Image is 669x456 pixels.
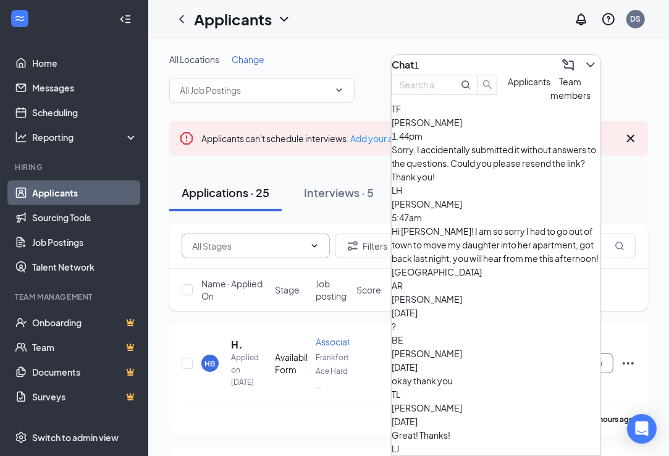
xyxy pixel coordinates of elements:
[631,14,641,24] div: DS
[316,353,349,389] span: Frankfort Ace Hard ...
[623,131,638,146] svg: Cross
[231,338,242,352] h5: Haven Brychta
[15,131,27,143] svg: Analysis
[581,55,600,75] button: ChevronDown
[392,184,600,197] div: LH
[32,205,138,230] a: Sourcing Tools
[345,239,360,253] svg: Filter
[205,358,216,369] div: HB
[392,387,600,401] div: TL
[508,76,550,87] span: Applicants
[392,293,462,305] span: [PERSON_NAME]
[392,428,600,442] div: Great! Thanks!
[32,384,138,409] a: SurveysCrown
[627,414,657,444] div: Open Intercom Messenger
[621,356,636,371] svg: Ellipses
[392,348,462,359] span: [PERSON_NAME]
[399,78,444,91] input: Search applicant
[316,277,349,302] span: Job posting
[14,12,26,25] svg: WorkstreamLogo
[15,162,135,172] div: Hiring
[32,335,138,360] a: TeamCrown
[350,133,448,144] a: Add your availability now
[392,319,600,333] div: ?
[32,230,138,255] a: Job Postings
[561,57,576,72] svg: ComposeMessage
[601,12,616,27] svg: QuestionInfo
[32,75,138,100] a: Messages
[32,131,138,143] div: Reporting
[276,351,309,376] div: Availability Form
[392,442,600,455] div: LJ
[392,58,414,72] h3: Chat
[334,85,344,95] svg: ChevronDown
[201,277,268,302] span: Name · Applied On
[392,374,600,387] div: okay thank you
[574,12,589,27] svg: Notifications
[392,130,423,141] span: 1:44pm
[182,185,269,200] div: Applications · 25
[392,416,418,427] span: [DATE]
[32,100,138,125] a: Scheduling
[119,13,132,25] svg: Collapse
[392,117,462,128] span: [PERSON_NAME]
[304,185,374,200] div: Interviews · 5
[356,284,381,296] span: Score
[277,12,292,27] svg: ChevronDown
[392,198,462,209] span: [PERSON_NAME]
[231,352,242,389] div: Applied on [DATE]
[15,431,27,444] svg: Settings
[309,241,319,251] svg: ChevronDown
[392,279,600,292] div: AR
[232,54,264,65] span: Change
[276,284,300,296] span: Stage
[392,307,418,318] span: [DATE]
[478,75,497,95] button: search
[589,415,634,424] b: 17 hours ago
[583,57,598,72] svg: ChevronDown
[180,83,329,97] input: All Job Postings
[558,55,578,75] button: ComposeMessage
[392,402,462,413] span: [PERSON_NAME]
[32,51,138,75] a: Home
[174,12,189,27] svg: ChevronLeft
[392,361,418,373] span: [DATE]
[169,54,219,65] span: All Locations
[32,180,138,205] a: Applicants
[194,9,272,30] h1: Applicants
[32,255,138,279] a: Talent Network
[392,224,600,279] div: Hi [PERSON_NAME]! I am so sorry I had to go out of town to move my daughter into her apartment, g...
[550,76,591,101] span: Team members
[316,336,356,347] span: Associate
[615,241,625,251] svg: MagnifyingGlass
[201,133,448,144] span: Applicants can't schedule interviews.
[335,234,398,258] button: Filter Filters
[392,333,600,347] div: BE
[15,292,135,302] div: Team Management
[478,80,497,90] span: search
[32,310,138,335] a: OnboardingCrown
[392,102,600,116] div: TF
[32,360,138,384] a: DocumentsCrown
[392,143,600,184] div: Sorry, I accidentally submitted it without answers to the questions. Could you please resend the ...
[461,80,471,90] svg: MagnifyingGlass
[392,212,422,223] span: 5:47am
[179,131,194,146] svg: Error
[192,239,305,253] input: All Stages
[32,431,119,444] div: Switch to admin view
[414,58,419,72] div: 1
